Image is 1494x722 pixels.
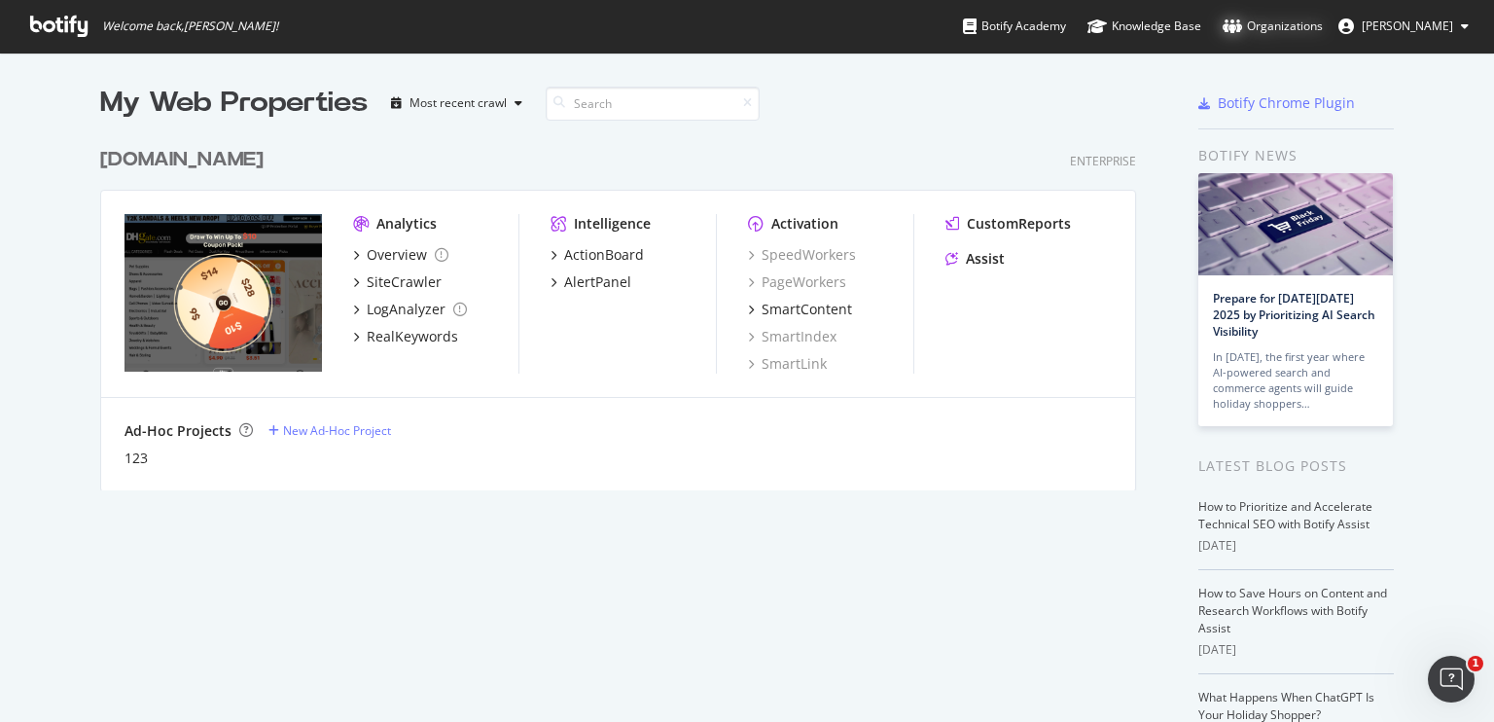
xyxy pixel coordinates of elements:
div: New Ad-Hoc Project [283,422,391,439]
span: Hazel Wang [1362,18,1453,34]
div: Intelligence [574,214,651,234]
a: CustomReports [945,214,1071,234]
img: dhgate.com [124,214,322,372]
div: Organizations [1223,17,1323,36]
div: Ad-Hoc Projects [124,421,231,441]
a: Overview [353,245,448,265]
a: Botify Chrome Plugin [1198,93,1355,113]
a: AlertPanel [551,272,631,292]
button: Most recent crawl [383,88,530,119]
a: How to Prioritize and Accelerate Technical SEO with Botify Assist [1198,498,1372,532]
a: ActionBoard [551,245,644,265]
input: Search [546,87,760,121]
div: [DATE] [1198,537,1394,555]
div: Botify Chrome Plugin [1218,93,1355,113]
div: RealKeywords [367,327,458,346]
div: CustomReports [967,214,1071,234]
span: Welcome back, [PERSON_NAME] ! [102,18,278,34]
a: SmartLink [748,354,827,374]
div: Analytics [376,214,437,234]
span: 1 [1468,656,1483,671]
div: Overview [367,245,427,265]
iframe: Intercom live chat [1428,656,1475,703]
div: My Web Properties [100,84,368,123]
a: SmartContent [748,300,852,319]
img: Prepare for Black Friday 2025 by Prioritizing AI Search Visibility [1198,173,1393,275]
a: 123 [124,449,148,468]
div: LogAnalyzer [367,300,445,319]
a: RealKeywords [353,327,458,346]
a: PageWorkers [748,272,846,292]
a: [DOMAIN_NAME] [100,146,271,174]
div: Latest Blog Posts [1198,455,1394,477]
a: Prepare for [DATE][DATE] 2025 by Prioritizing AI Search Visibility [1213,290,1375,340]
div: Botify news [1198,145,1394,166]
div: Most recent crawl [409,97,507,109]
div: grid [100,123,1152,490]
div: [DATE] [1198,641,1394,659]
a: SmartIndex [748,327,836,346]
div: ActionBoard [564,245,644,265]
button: [PERSON_NAME] [1323,11,1484,42]
div: SiteCrawler [367,272,442,292]
a: LogAnalyzer [353,300,467,319]
div: Knowledge Base [1087,17,1201,36]
div: In [DATE], the first year where AI-powered search and commerce agents will guide holiday shoppers… [1213,349,1378,412]
div: SmartContent [762,300,852,319]
div: Botify Academy [963,17,1066,36]
a: New Ad-Hoc Project [268,422,391,439]
a: Assist [945,249,1005,269]
a: SpeedWorkers [748,245,856,265]
a: How to Save Hours on Content and Research Workflows with Botify Assist [1198,585,1387,636]
div: Activation [771,214,838,234]
div: AlertPanel [564,272,631,292]
a: SiteCrawler [353,272,442,292]
div: [DOMAIN_NAME] [100,146,264,174]
div: Assist [966,249,1005,269]
div: Enterprise [1070,153,1136,169]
